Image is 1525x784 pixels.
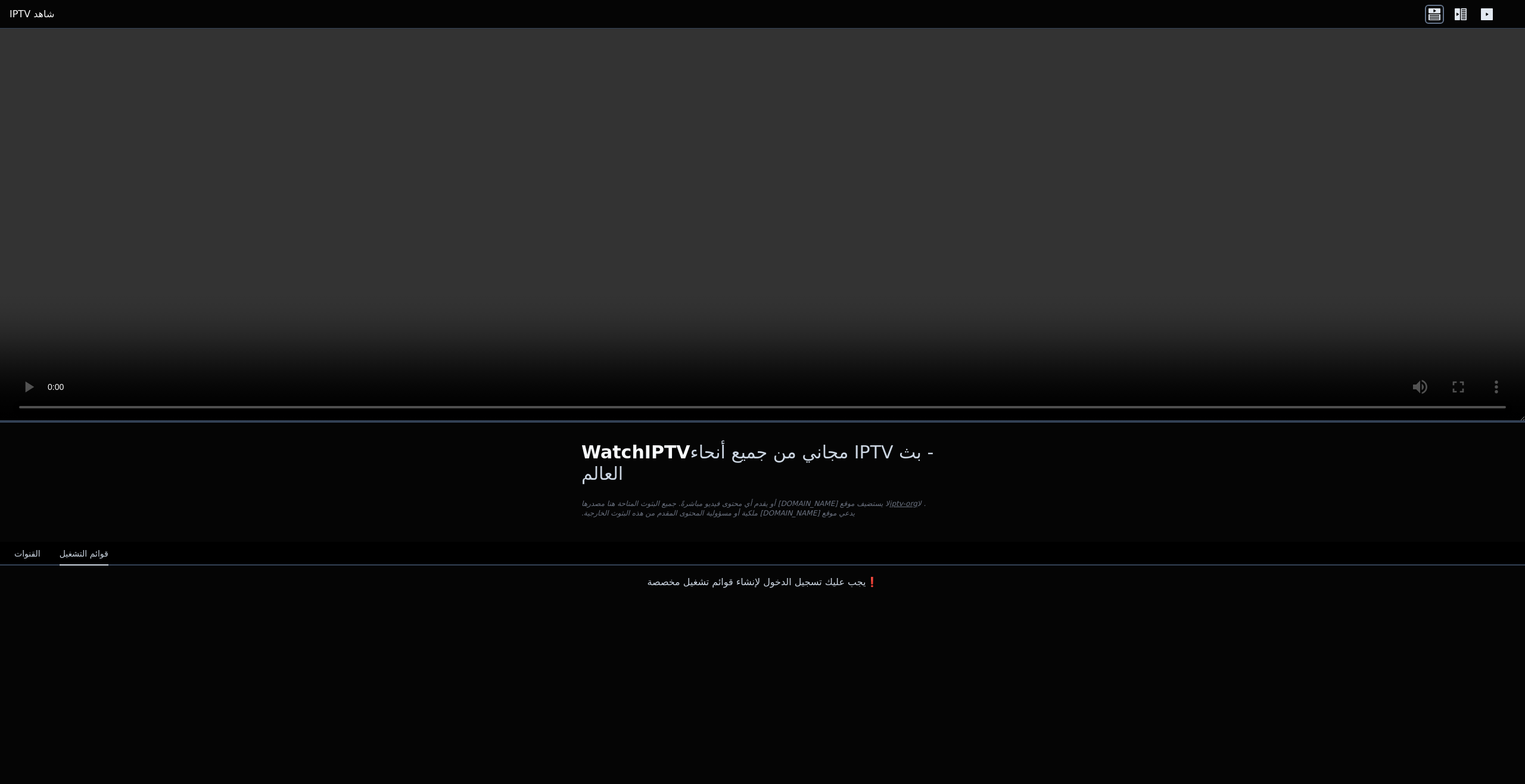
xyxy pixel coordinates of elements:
[60,543,108,566] button: قوائم التشغيل
[14,543,41,566] button: القنوات
[581,499,889,508] font: لا يستضيف موقع [DOMAIN_NAME] أو يقدم أي محتوى فيديو مباشرةً. جميع البثوث المتاحة هنا مصدرها
[14,549,41,558] font: القنوات
[60,549,108,558] font: قوائم التشغيل
[581,442,690,463] font: WatchIPTV
[889,499,917,508] a: iptv-org
[581,499,926,517] font: . لا يدعي موقع [DOMAIN_NAME] ملكية أو مسؤولية المحتوى المقدم من هذه البثوث الخارجية.
[647,576,877,588] font: ❗️يجب عليك تسجيل الدخول لإنشاء قوائم تشغيل مخصصة
[10,8,54,20] font: شاهد IPTV
[10,7,54,21] a: شاهد IPTV
[581,442,933,484] font: - بث IPTV مجاني من جميع أنحاء العالم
